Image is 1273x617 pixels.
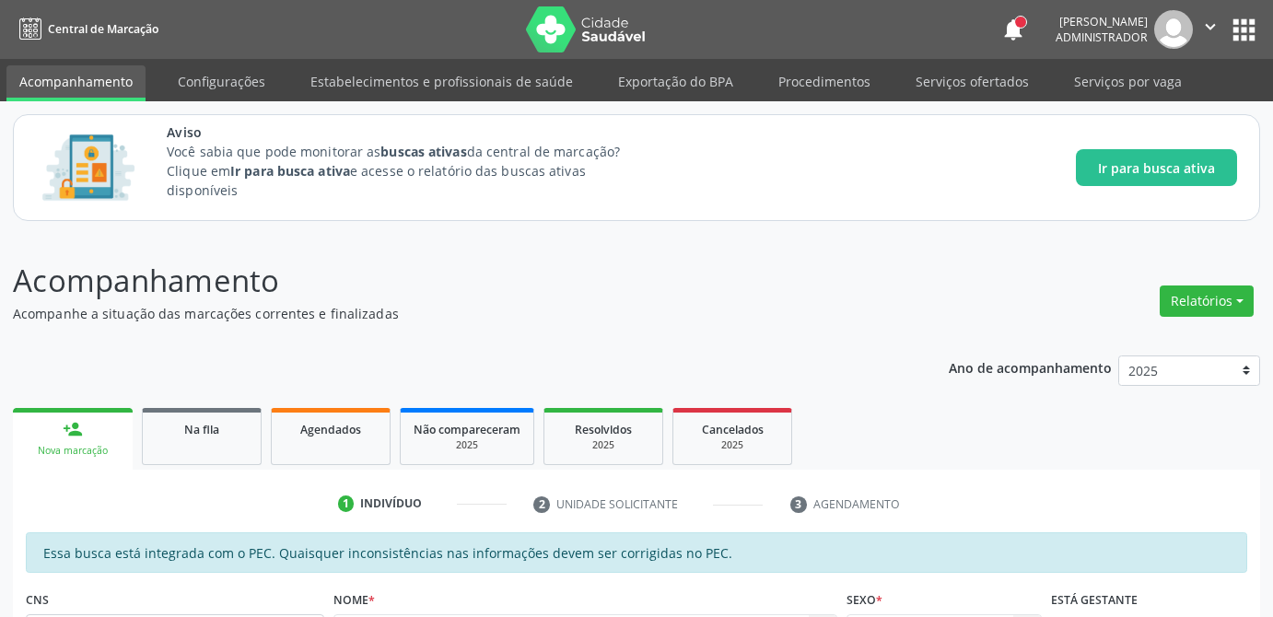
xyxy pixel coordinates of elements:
a: Procedimentos [765,65,883,98]
div: [PERSON_NAME] [1056,14,1148,29]
div: person_add [63,419,83,439]
div: 2025 [686,438,778,452]
button: Ir para busca ativa [1076,149,1237,186]
label: Está gestante [1051,586,1138,614]
div: 2025 [557,438,649,452]
span: Resolvidos [575,422,632,437]
span: Não compareceram [414,422,520,437]
span: Ir para busca ativa [1098,158,1215,178]
span: Agendados [300,422,361,437]
img: img [1154,10,1193,49]
div: 2025 [414,438,520,452]
button: notifications [1000,17,1026,42]
a: Serviços por vaga [1061,65,1195,98]
button: apps [1228,14,1260,46]
span: Aviso [167,122,654,142]
p: Você sabia que pode monitorar as da central de marcação? Clique em e acesse o relatório das busca... [167,142,654,200]
span: Central de Marcação [48,21,158,37]
div: Indivíduo [360,495,422,512]
span: Cancelados [702,422,764,437]
a: Configurações [165,65,278,98]
i:  [1200,17,1220,37]
strong: Ir para busca ativa [230,162,350,180]
img: Imagem de CalloutCard [36,126,141,209]
span: Na fila [184,422,219,437]
p: Acompanhamento [13,258,886,304]
p: Ano de acompanhamento [949,355,1112,378]
a: Central de Marcação [13,14,158,44]
div: Essa busca está integrada com o PEC. Quaisquer inconsistências nas informações devem ser corrigid... [26,532,1247,573]
a: Serviços ofertados [903,65,1042,98]
div: 1 [338,495,355,512]
a: Exportação do BPA [605,65,746,98]
label: Nome [333,586,375,614]
label: Sexo [847,586,882,614]
p: Acompanhe a situação das marcações correntes e finalizadas [13,304,886,323]
a: Estabelecimentos e profissionais de saúde [298,65,586,98]
strong: buscas ativas [380,143,466,160]
button: Relatórios [1160,285,1254,317]
div: Nova marcação [26,444,120,458]
button:  [1193,10,1228,49]
span: Administrador [1056,29,1148,45]
a: Acompanhamento [6,65,146,101]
